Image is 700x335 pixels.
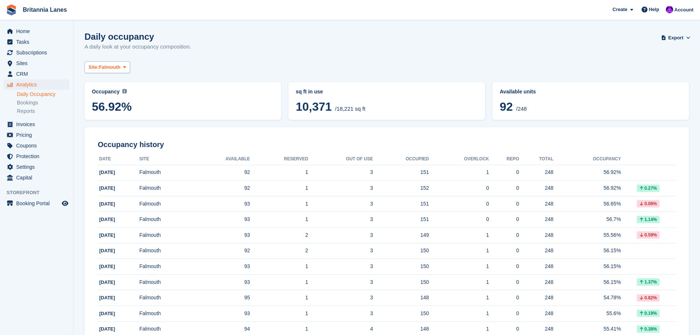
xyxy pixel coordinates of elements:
[489,153,519,165] th: Repo
[649,6,659,13] span: Help
[637,231,660,239] div: 0.59%
[666,6,673,13] img: Mark Lane
[500,89,536,95] span: Available units
[373,325,429,333] div: 148
[335,106,366,112] span: /18,221 sq ft
[637,216,660,223] div: 1.14%
[16,47,60,58] span: Subscriptions
[373,294,429,302] div: 148
[17,108,69,115] a: Reports
[191,165,250,181] td: 92
[4,69,69,79] a: menu
[429,310,489,317] div: 1
[308,274,373,290] td: 3
[429,325,489,333] div: 1
[489,168,519,176] div: 0
[92,100,274,113] span: 56.92%
[553,259,621,275] td: 56.15%
[191,274,250,290] td: 93
[4,79,69,90] a: menu
[4,140,69,151] a: menu
[489,263,519,270] div: 0
[139,243,191,259] td: Falmouth
[637,185,660,192] div: 0.27%
[668,34,683,42] span: Export
[519,228,554,243] td: 248
[637,294,660,302] div: 0.82%
[89,64,99,71] span: Site:
[429,168,489,176] div: 1
[85,61,130,74] button: Site: Falmouth
[429,153,489,165] th: Overlock
[553,153,621,165] th: Occupancy
[99,201,115,207] span: [DATE]
[99,279,115,285] span: [DATE]
[191,259,250,275] td: 93
[139,274,191,290] td: Falmouth
[519,259,554,275] td: 248
[489,215,519,223] div: 0
[99,295,115,300] span: [DATE]
[139,196,191,212] td: Falmouth
[519,153,554,165] th: Total
[4,58,69,68] a: menu
[191,306,250,322] td: 93
[373,310,429,317] div: 150
[191,196,250,212] td: 93
[16,119,60,129] span: Invoices
[429,184,489,192] div: 0
[250,228,308,243] td: 2
[553,165,621,181] td: 56.92%
[98,140,676,149] h2: Occupancy history
[139,181,191,196] td: Falmouth
[250,196,308,212] td: 1
[519,212,554,228] td: 248
[613,6,627,13] span: Create
[553,212,621,228] td: 56.7%
[139,153,191,165] th: Site
[92,89,119,95] span: Occupancy
[429,247,489,254] div: 1
[16,162,60,172] span: Settings
[99,64,121,71] span: Falmouth
[308,196,373,212] td: 3
[296,89,323,95] span: sq ft in use
[139,259,191,275] td: Falmouth
[4,172,69,183] a: menu
[139,212,191,228] td: Falmouth
[4,162,69,172] a: menu
[637,310,660,317] div: 0.19%
[250,274,308,290] td: 1
[500,88,682,96] abbr: Current percentage of units occupied or overlocked
[373,278,429,286] div: 150
[489,294,519,302] div: 0
[429,278,489,286] div: 1
[373,168,429,176] div: 151
[308,290,373,306] td: 3
[4,119,69,129] a: menu
[489,247,519,254] div: 0
[4,130,69,140] a: menu
[250,290,308,306] td: 1
[373,247,429,254] div: 150
[139,165,191,181] td: Falmouth
[16,151,60,161] span: Protection
[373,184,429,192] div: 152
[16,172,60,183] span: Capital
[429,231,489,239] div: 1
[250,212,308,228] td: 1
[122,89,127,93] img: icon-info-grey-7440780725fd019a000dd9b08b2336e03edf1995a4989e88bcd33f0948082b44.svg
[139,228,191,243] td: Falmouth
[308,243,373,259] td: 3
[99,217,115,222] span: [DATE]
[429,215,489,223] div: 0
[489,231,519,239] div: 0
[191,153,250,165] th: Available
[250,181,308,196] td: 1
[85,32,191,42] h1: Daily occupancy
[429,263,489,270] div: 1
[139,306,191,322] td: Falmouth
[489,325,519,333] div: 0
[429,294,489,302] div: 1
[519,181,554,196] td: 248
